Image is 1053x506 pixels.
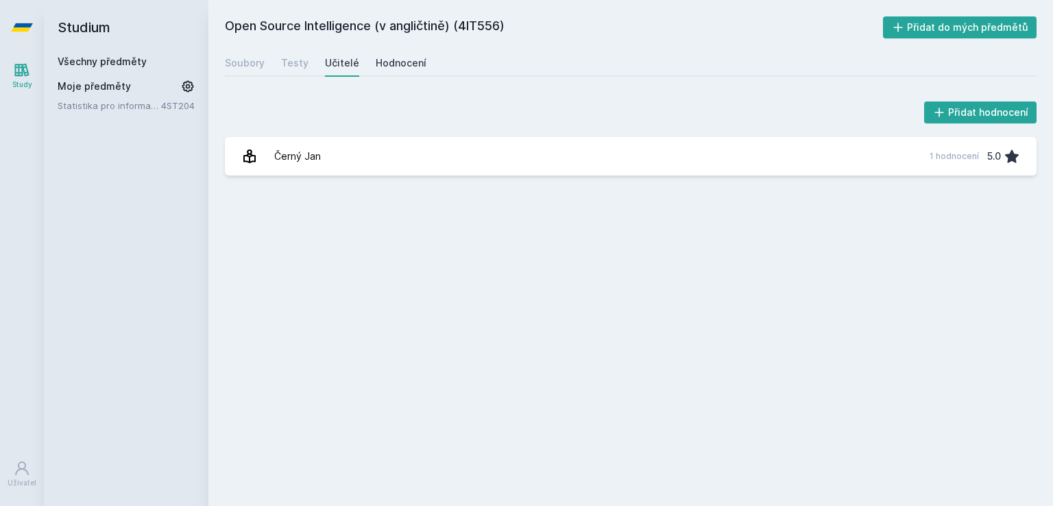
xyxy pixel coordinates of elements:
div: Učitelé [325,56,359,70]
div: Uživatel [8,478,36,488]
div: Černý Jan [274,143,321,170]
span: Moje předměty [58,80,131,93]
button: Přidat hodnocení [924,101,1037,123]
a: Statistika pro informatiky [58,99,161,112]
a: Uživatel [3,453,41,495]
div: Soubory [225,56,265,70]
div: Testy [281,56,308,70]
h2: Open Source Intelligence (v angličtině) (4IT556) [225,16,883,38]
div: Study [12,80,32,90]
a: Černý Jan 1 hodnocení 5.0 [225,137,1037,176]
div: 5.0 [987,143,1001,170]
a: Učitelé [325,49,359,77]
a: Soubory [225,49,265,77]
a: Všechny předměty [58,56,147,67]
div: Hodnocení [376,56,426,70]
button: Přidat do mých předmětů [883,16,1037,38]
a: 4ST204 [161,100,195,111]
a: Testy [281,49,308,77]
a: Hodnocení [376,49,426,77]
div: 1 hodnocení [930,151,979,162]
a: Study [3,55,41,97]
